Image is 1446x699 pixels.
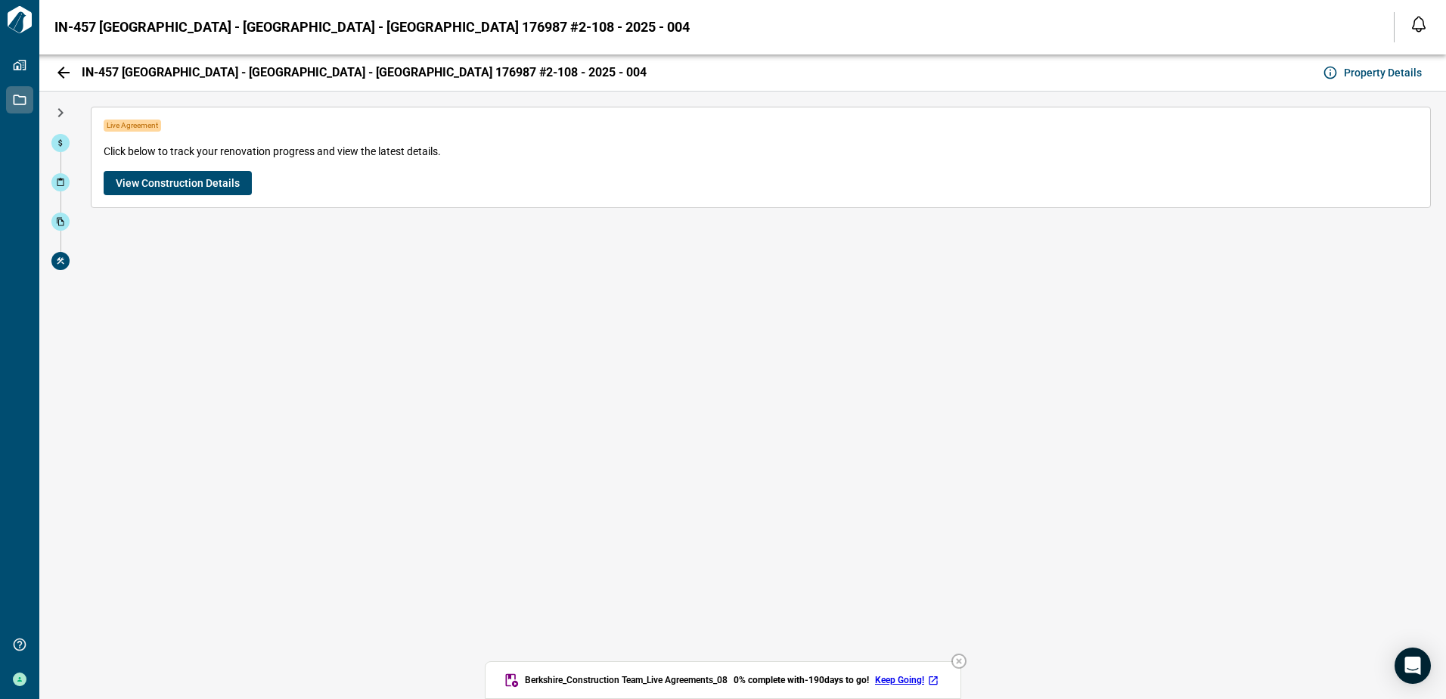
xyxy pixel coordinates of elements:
span: IN-457 [GEOGRAPHIC_DATA] - [GEOGRAPHIC_DATA] - [GEOGRAPHIC_DATA] 176987 #2-108 - 2025 - 004 [82,65,647,80]
button: Open notification feed [1407,12,1431,36]
span: View Construction Details [116,176,240,191]
a: Keep Going! [875,674,942,686]
button: Property Details [1320,61,1428,85]
button: View Construction Details [104,171,252,195]
span: Click below to track your renovation progress and view the latest details. [104,144,441,159]
div: Open Intercom Messenger [1395,648,1431,684]
span: IN-457 [GEOGRAPHIC_DATA] - [GEOGRAPHIC_DATA] - [GEOGRAPHIC_DATA] 176987 #2-108 - 2025 - 004 [54,20,690,35]
span: Live Agreement [104,120,161,132]
span: Berkshire_Construction Team_Live Agreements_08 [525,674,728,686]
span: 0 % complete with -190 days to go! [734,674,869,686]
span: Property Details [1344,65,1422,80]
